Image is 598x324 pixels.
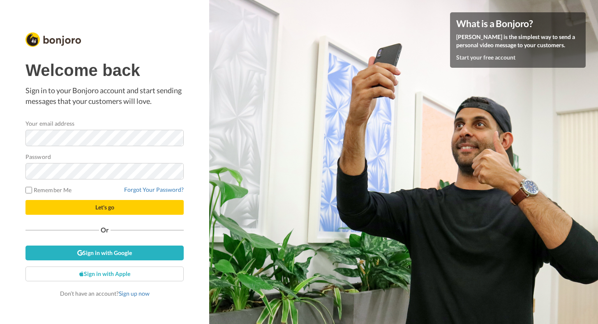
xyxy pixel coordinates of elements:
p: Sign in to your Bonjoro account and start sending messages that your customers will love. [25,85,184,106]
a: Forgot Your Password? [124,186,184,193]
span: Or [99,227,111,233]
a: Sign in with Apple [25,267,184,281]
label: Remember Me [25,186,72,194]
a: Start your free account [456,54,515,61]
input: Remember Me [25,187,32,193]
label: Your email address [25,119,74,128]
span: Don’t have an account? [60,290,150,297]
span: Let's go [95,204,114,211]
h4: What is a Bonjoro? [456,18,580,29]
p: [PERSON_NAME] is the simplest way to send a personal video message to your customers. [456,33,580,49]
h1: Welcome back [25,61,184,79]
a: Sign up now [119,290,150,297]
button: Let's go [25,200,184,215]
a: Sign in with Google [25,246,184,260]
label: Password [25,152,51,161]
